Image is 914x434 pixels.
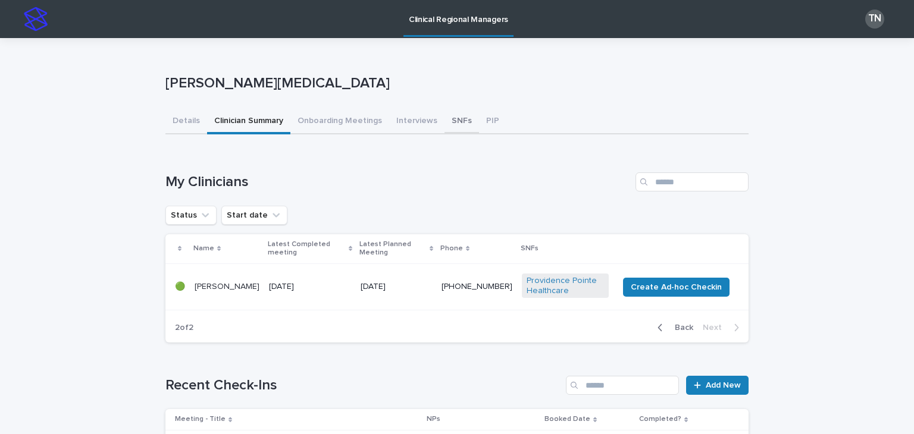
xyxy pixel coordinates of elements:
[268,238,346,260] p: Latest Completed meeting
[175,282,185,292] p: 🟢
[165,206,217,225] button: Status
[440,242,463,255] p: Phone
[639,413,681,426] p: Completed?
[165,109,207,134] button: Details
[479,109,506,134] button: PIP
[527,276,604,296] a: Providence Pointe Healthcare
[359,238,427,260] p: Latest Planned Meeting
[290,109,389,134] button: Onboarding Meetings
[648,322,698,333] button: Back
[631,281,722,293] span: Create Ad-hoc Checkin
[445,109,479,134] button: SNFs
[668,323,693,332] span: Back
[165,313,203,342] p: 2 of 2
[24,7,48,31] img: stacker-logo-s-only.png
[623,278,730,297] button: Create Ad-hoc Checkin
[195,282,259,292] p: [PERSON_NAME]
[165,75,744,92] p: [PERSON_NAME][MEDICAL_DATA]
[703,323,729,332] span: Next
[221,206,287,225] button: Start date
[865,10,884,29] div: TN
[706,381,741,389] span: Add New
[698,322,749,333] button: Next
[207,109,290,134] button: Clinician Summary
[165,377,561,394] h1: Recent Check-Ins
[193,242,214,255] p: Name
[389,109,445,134] button: Interviews
[427,413,440,426] p: NPs
[636,172,749,191] input: Search
[361,282,432,292] p: [DATE]
[566,376,679,395] input: Search
[521,242,539,255] p: SNFs
[165,263,749,310] tr: 🟢[PERSON_NAME][DATE][DATE][PHONE_NUMBER]Providence Pointe Healthcare Create Ad-hoc Checkin
[544,413,590,426] p: Booked Date
[175,413,226,426] p: Meeting - Title
[686,376,749,395] a: Add New
[442,282,512,291] a: [PHONE_NUMBER]
[165,174,631,191] h1: My Clinicians
[269,282,351,292] p: [DATE]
